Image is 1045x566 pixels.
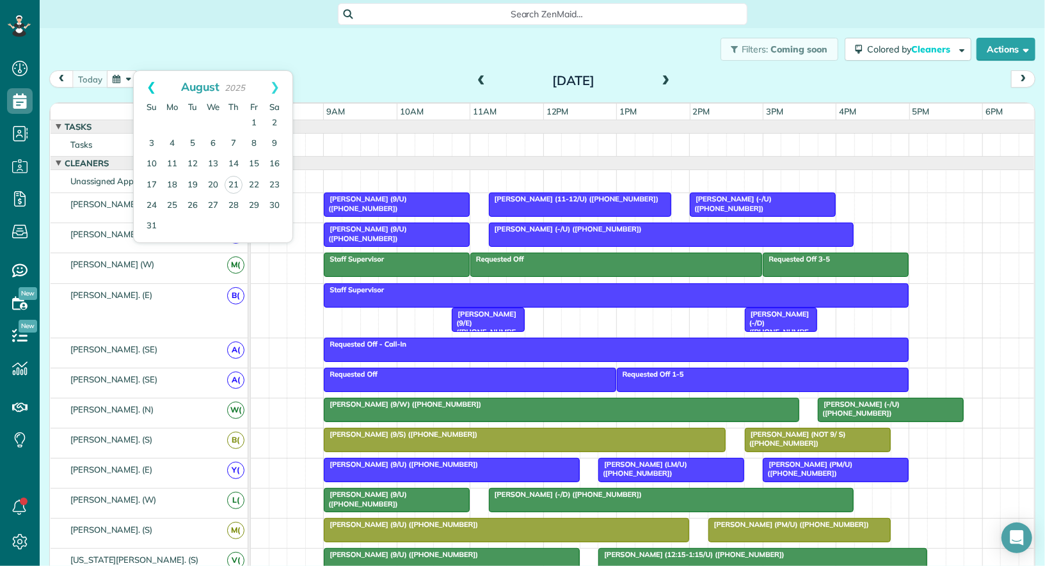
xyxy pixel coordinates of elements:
[203,175,223,196] a: 20
[977,38,1035,61] button: Actions
[324,106,347,116] span: 9am
[72,70,108,88] button: today
[708,520,870,529] span: [PERSON_NAME] (PM/U) ([PHONE_NUMBER])
[323,490,407,508] span: [PERSON_NAME] (9/U) ([PHONE_NUMBER])
[227,372,244,389] span: A(
[244,113,264,134] a: 1
[323,430,478,439] span: [PERSON_NAME] (9/S) ([PHONE_NUMBER])
[141,196,162,216] a: 24
[68,374,160,384] span: [PERSON_NAME]. (SE)
[227,492,244,509] span: L(
[323,400,482,409] span: [PERSON_NAME] (9/W) ([PHONE_NUMBER])
[598,460,687,478] span: [PERSON_NAME] (LM/U) ([PHONE_NUMBER])
[182,154,203,175] a: 12
[250,102,258,112] span: Friday
[264,175,285,196] a: 23
[227,402,244,419] span: W(
[68,524,155,535] span: [PERSON_NAME]. (S)
[770,43,828,55] span: Coming soon
[323,460,479,469] span: [PERSON_NAME] (9/U) ([PHONE_NUMBER])
[845,38,971,61] button: Colored byCleaners
[223,154,244,175] a: 14
[182,175,203,196] a: 19
[264,134,285,154] a: 9
[162,196,182,216] a: 25
[68,404,156,414] span: [PERSON_NAME]. (N)
[1011,70,1035,88] button: next
[225,176,243,194] a: 21
[203,196,223,216] a: 27
[744,310,810,346] span: [PERSON_NAME] (-/D) ([PHONE_NUMBER])
[269,102,280,112] span: Saturday
[470,106,499,116] span: 11am
[227,287,244,304] span: B(
[141,134,162,154] a: 3
[762,460,852,478] span: [PERSON_NAME] (PM/U) ([PHONE_NUMBER])
[323,370,378,379] span: Requested Off
[983,106,1005,116] span: 6pm
[264,196,285,216] a: 30
[68,344,160,354] span: [PERSON_NAME]. (SE)
[323,255,385,263] span: Staff Supervisor
[68,290,155,300] span: [PERSON_NAME]. (E)
[244,175,264,196] a: 22
[68,464,155,475] span: [PERSON_NAME]. (E)
[203,134,223,154] a: 6
[264,113,285,134] a: 2
[227,342,244,359] span: A(
[223,196,244,216] a: 28
[19,287,37,300] span: New
[19,320,37,333] span: New
[141,175,162,196] a: 17
[244,134,264,154] a: 8
[227,522,244,539] span: M(
[323,224,407,242] span: [PERSON_NAME] (9/U) ([PHONE_NUMBER])
[182,134,203,154] a: 5
[68,494,159,505] span: [PERSON_NAME]. (W)
[264,154,285,175] a: 16
[188,102,198,112] span: Tuesday
[141,154,162,175] a: 10
[162,134,182,154] a: 4
[598,550,785,559] span: [PERSON_NAME] (12:15-1:15/U) ([PHONE_NUMBER])
[488,224,642,233] span: [PERSON_NAME] (-/U) ([PHONE_NUMBER])
[62,158,111,168] span: Cleaners
[763,106,786,116] span: 3pm
[203,154,223,175] a: 13
[867,43,955,55] span: Colored by
[257,71,292,103] a: Next
[182,196,203,216] a: 26
[323,194,407,212] span: [PERSON_NAME] (9/U) ([PHONE_NUMBER])
[68,199,153,209] span: [PERSON_NAME] (E)
[817,400,900,418] span: [PERSON_NAME] (-/U) ([PHONE_NUMBER])
[742,43,769,55] span: Filters:
[323,550,479,559] span: [PERSON_NAME] (9/U) ([PHONE_NUMBER])
[162,175,182,196] a: 18
[207,102,219,112] span: Wednesday
[323,520,479,529] span: [PERSON_NAME] (9/U) ([PHONE_NUMBER])
[181,79,219,93] span: August
[744,430,846,448] span: [PERSON_NAME] (NOT 9/ S) ([PHONE_NUMBER])
[162,154,182,175] a: 11
[68,554,201,565] span: [US_STATE][PERSON_NAME]. (S)
[134,71,169,103] a: Prev
[68,229,153,239] span: [PERSON_NAME] (E)
[911,43,952,55] span: Cleaners
[147,102,157,112] span: Sunday
[616,370,685,379] span: Requested Off 1-5
[488,194,659,203] span: [PERSON_NAME] (11-12/U) ([PHONE_NUMBER])
[323,285,385,294] span: Staff Supervisor
[166,102,178,112] span: Monday
[690,106,713,116] span: 2pm
[227,462,244,479] span: Y(
[223,134,244,154] a: 7
[68,176,175,186] span: Unassigned Appointments
[617,106,639,116] span: 1pm
[227,432,244,449] span: B(
[68,139,95,150] span: Tasks
[689,194,772,212] span: [PERSON_NAME] (-/U) ([PHONE_NUMBER])
[62,122,94,132] span: Tasks
[397,106,426,116] span: 10am
[228,102,239,112] span: Thursday
[470,255,525,263] span: Requested Off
